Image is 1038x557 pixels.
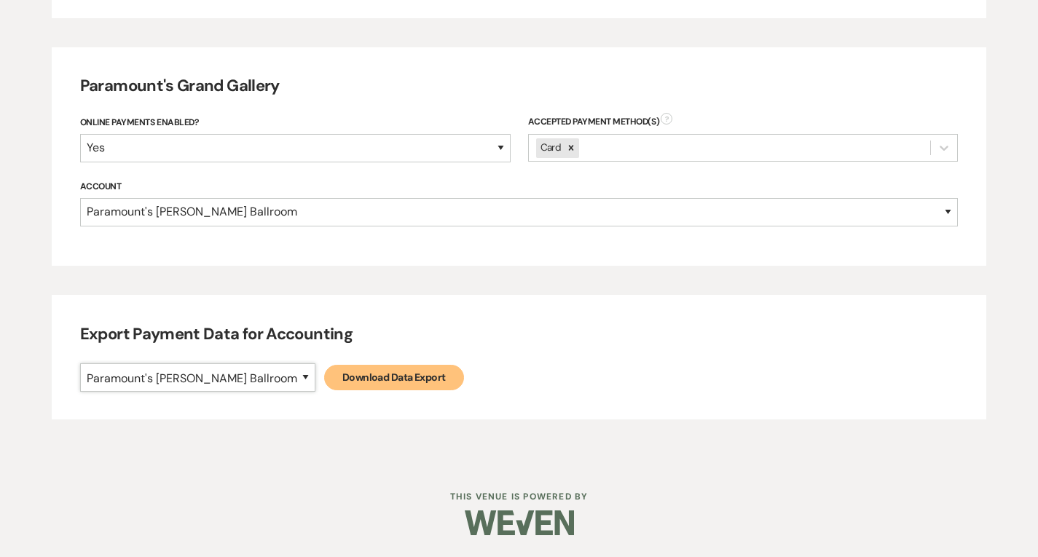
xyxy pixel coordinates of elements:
a: Download Data Export [324,365,464,390]
label: Account [80,179,959,195]
label: Online Payments Enabled? [80,115,511,131]
div: Accepted Payment Method(s) [528,115,959,128]
img: Weven Logo [465,497,574,548]
div: Card [536,138,563,157]
span: ? [661,113,672,125]
h4: Paramount's Grand Gallery [80,75,959,98]
h4: Export Payment Data for Accounting [80,323,959,346]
